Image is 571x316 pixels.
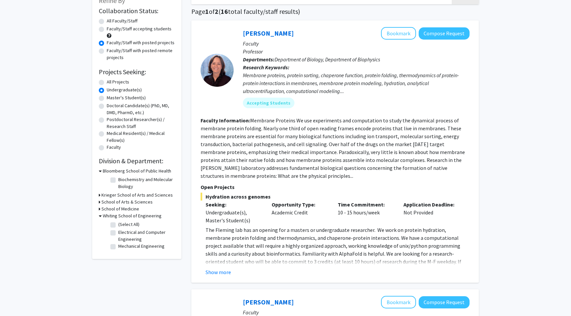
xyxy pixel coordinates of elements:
label: Faculty/Staff accepting students [107,25,171,32]
p: Professor [243,47,470,55]
h3: Whiting School of Engineering [103,212,162,219]
b: Faculty Information: [201,117,250,124]
label: Faculty/Staff with posted remote projects [107,47,175,61]
b: Departments: [243,56,275,63]
div: Academic Credit [267,201,333,224]
label: All Projects [107,79,129,85]
button: Add Yannis Paulus to Bookmarks [381,296,416,308]
span: 1 [205,7,209,16]
button: Compose Request to Karen Fleming [419,27,470,40]
span: Department of Biology, Department of Biophysics [275,56,380,63]
h3: School of Medicine [101,205,139,212]
label: Master's Student(s) [107,94,146,101]
a: [PERSON_NAME] [243,29,294,37]
div: 10 - 15 hours/week [333,201,399,224]
label: Electrical and Computer Engineering [118,229,173,243]
label: Faculty [107,144,121,151]
label: Faculty/Staff with posted projects [107,39,174,46]
p: Seeking: [206,201,262,208]
label: Doctoral Candidate(s) (PhD, MD, DMD, PharmD, etc.) [107,102,175,116]
div: Membrane proteins, protein sorting, chaperone function, protein folding, thermodynamics of protei... [243,71,470,95]
label: Postdoctoral Researcher(s) / Research Staff [107,116,175,130]
h2: Collaboration Status: [99,7,175,15]
div: Undergraduate(s), Master's Student(s) [206,208,262,224]
h1: Page of ( total faculty/staff results) [191,8,479,16]
p: Opportunity Type: [272,201,328,208]
p: Time Commitment: [338,201,394,208]
h3: School of Arts & Sciences [101,199,153,205]
h3: Krieger School of Arts and Sciences [101,192,173,199]
span: 2 [215,7,218,16]
p: The Fleming lab has an opening for a masters or undergraduate researcher. We work on protein hydr... [206,226,470,289]
a: [PERSON_NAME] [243,298,294,306]
label: (Select All) [118,221,139,228]
p: Faculty [243,40,470,47]
p: Open Projects [201,183,470,191]
b: Research Keywords: [243,64,289,71]
mat-chip: Accepting Students [243,98,294,108]
label: Biochemistry and Molecular Biology [118,176,173,190]
label: Undergraduate(s) [107,86,142,93]
p: Application Deadline: [403,201,460,208]
span: 16 [221,7,228,16]
h2: Division & Department: [99,157,175,165]
label: Mechanical Engineering [118,243,165,250]
button: Show more [206,268,231,276]
div: Not Provided [399,201,465,224]
h2: Projects Seeking: [99,68,175,76]
button: Compose Request to Yannis Paulus [419,296,470,308]
h3: Bloomberg School of Public Health [103,168,171,174]
label: All Faculty/Staff [107,17,137,24]
fg-read-more: Membrane Proteins We use experiments and computation to study the dynamical process of membrane p... [201,117,465,179]
button: Add Karen Fleming to Bookmarks [381,27,416,40]
span: Hydration across genomes [201,193,470,201]
label: Medical Resident(s) / Medical Fellow(s) [107,130,175,144]
iframe: Chat [5,286,28,311]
